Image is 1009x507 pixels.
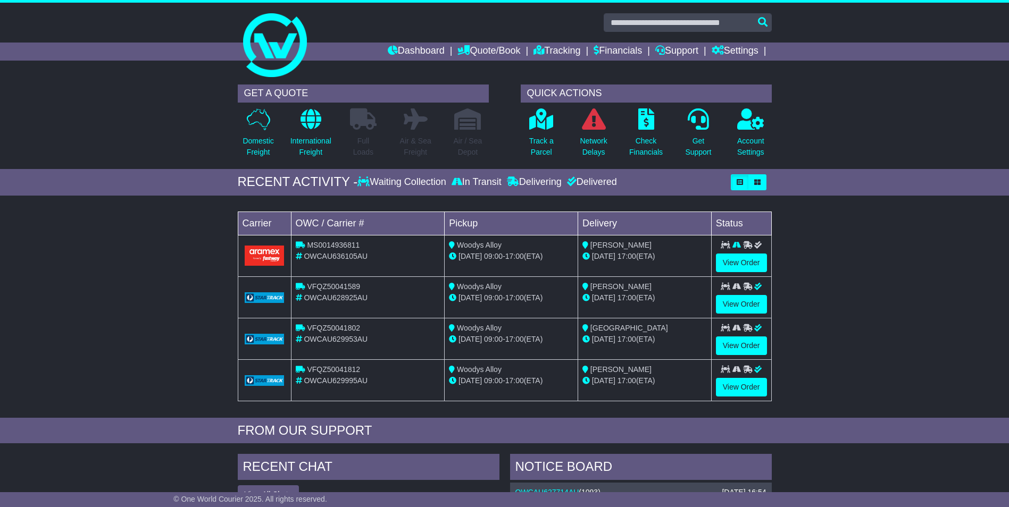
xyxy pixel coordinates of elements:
[579,108,607,164] a: NetworkDelays
[737,136,764,158] p: Account Settings
[484,376,503,385] span: 09:00
[238,174,358,190] div: RECENT ACTIVITY -
[449,251,573,262] div: - (ETA)
[716,336,767,355] a: View Order
[521,84,772,103] div: QUICK ACTIONS
[290,136,331,158] p: International Freight
[400,136,431,158] p: Air & Sea Freight
[582,251,707,262] div: (ETA)
[618,252,636,260] span: 17:00
[722,488,766,497] div: [DATE] 16:54
[457,43,520,61] a: Quote/Book
[716,253,767,272] a: View Order
[304,335,368,343] span: OWCAU629953AU
[458,293,482,302] span: [DATE]
[449,292,573,303] div: - (ETA)
[307,324,360,332] span: VFQZ50041802
[290,108,332,164] a: InternationalFreight
[458,252,482,260] span: [DATE]
[449,176,504,188] div: In Transit
[581,488,598,496] span: 1093
[533,43,580,61] a: Tracking
[307,365,360,374] span: VFQZ50041812
[357,176,448,188] div: Waiting Collection
[529,108,554,164] a: Track aParcel
[242,108,274,164] a: DomesticFreight
[458,376,482,385] span: [DATE]
[291,212,445,235] td: OWC / Carrier #
[307,241,360,249] span: MS0014936811
[238,454,499,483] div: RECENT CHAT
[484,293,503,302] span: 09:00
[629,136,663,158] p: Check Financials
[245,292,285,303] img: GetCarrierServiceLogo
[712,43,758,61] a: Settings
[238,423,772,438] div: FROM OUR SUPPORT
[529,136,554,158] p: Track a Parcel
[578,212,711,235] td: Delivery
[238,212,291,235] td: Carrier
[629,108,663,164] a: CheckFinancials
[484,335,503,343] span: 09:00
[618,376,636,385] span: 17:00
[445,212,578,235] td: Pickup
[458,335,482,343] span: [DATE]
[457,241,502,249] span: Woodys Alloy
[564,176,617,188] div: Delivered
[484,252,503,260] span: 09:00
[515,488,579,496] a: OWCAU627714AU
[582,375,707,386] div: (ETA)
[582,334,707,345] div: (ETA)
[304,252,368,260] span: OWCAU636105AU
[245,375,285,386] img: GetCarrierServiceLogo
[388,43,445,61] a: Dashboard
[618,293,636,302] span: 17:00
[245,246,285,265] img: Aramex.png
[449,375,573,386] div: - (ETA)
[307,282,360,291] span: VFQZ50041589
[505,293,524,302] span: 17:00
[716,378,767,396] a: View Order
[590,241,652,249] span: [PERSON_NAME]
[457,324,502,332] span: Woodys Alloy
[685,108,712,164] a: GetSupport
[350,136,377,158] p: Full Loads
[505,335,524,343] span: 17:00
[655,43,698,61] a: Support
[515,488,766,497] div: ( )
[245,334,285,344] img: GetCarrierServiceLogo
[449,334,573,345] div: - (ETA)
[592,376,615,385] span: [DATE]
[716,295,767,314] a: View Order
[592,252,615,260] span: [DATE]
[304,293,368,302] span: OWCAU628925AU
[594,43,642,61] a: Financials
[173,495,327,503] span: © One World Courier 2025. All rights reserved.
[618,335,636,343] span: 17:00
[737,108,765,164] a: AccountSettings
[582,292,707,303] div: (ETA)
[504,176,564,188] div: Delivering
[454,136,482,158] p: Air / Sea Depot
[505,252,524,260] span: 17:00
[457,365,502,374] span: Woodys Alloy
[238,84,489,103] div: GET A QUOTE
[685,136,711,158] p: Get Support
[592,293,615,302] span: [DATE]
[238,485,299,504] button: View All Chats
[590,365,652,374] span: [PERSON_NAME]
[510,454,772,483] div: NOTICE BOARD
[457,282,502,291] span: Woodys Alloy
[243,136,273,158] p: Domestic Freight
[505,376,524,385] span: 17:00
[590,324,668,332] span: [GEOGRAPHIC_DATA]
[590,282,652,291] span: [PERSON_NAME]
[592,335,615,343] span: [DATE]
[580,136,607,158] p: Network Delays
[304,376,368,385] span: OWCAU629995AU
[711,212,771,235] td: Status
